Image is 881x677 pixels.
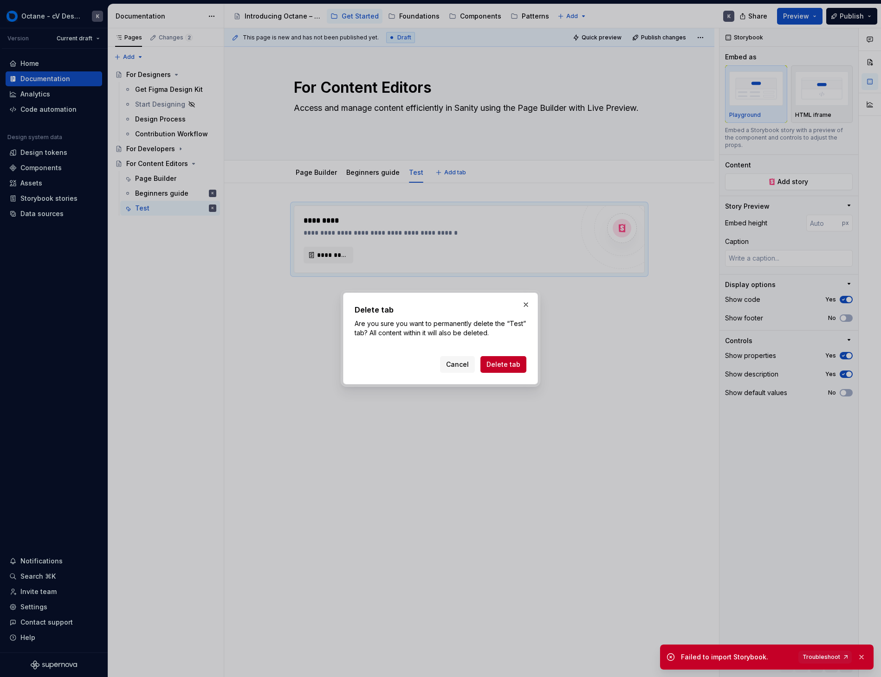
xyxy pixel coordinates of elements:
h2: Delete tab [355,304,526,315]
span: Troubleshoot [803,653,840,661]
span: Delete tab [486,360,520,369]
a: Troubleshoot [798,651,852,664]
button: Delete tab [480,356,526,373]
span: Cancel [446,360,469,369]
button: Cancel [440,356,475,373]
p: Are you sure you want to permanently delete the “Test” tab? All content within it will also be de... [355,319,526,338]
div: Failed to import Storybook. [681,652,793,662]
